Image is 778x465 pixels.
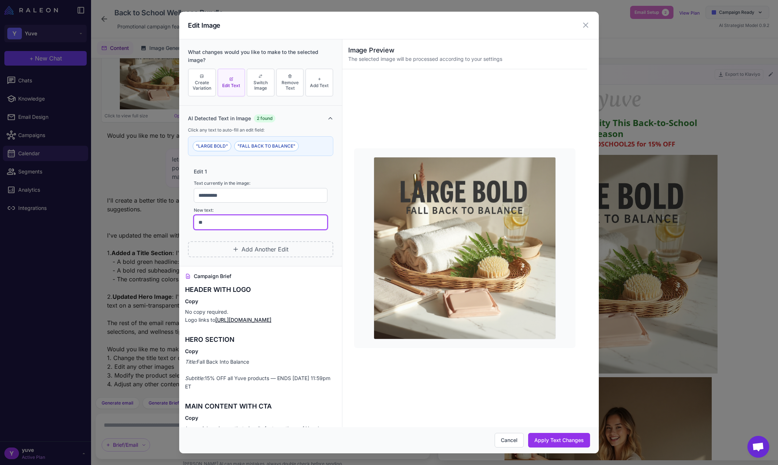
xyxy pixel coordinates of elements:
h4: Copy [185,348,336,355]
button: Switch Image [247,69,275,97]
p: No copy required. Logo links to [185,308,336,325]
span: Reclaim Your Vitality This Back-to-School Season [70,29,247,52]
button: Edit Text [217,69,245,97]
span: Use Code: BACKTOSCHOOL25 for 15% OFF [91,52,225,61]
button: Add Text [305,69,333,97]
div: What changes would you like to make to the selected image? [188,48,333,64]
span: Add Text [310,83,329,88]
h3: HEADER WITH LOGO [185,285,336,295]
div: 2 found [254,114,275,122]
button: "LARGE BOLD" [193,141,231,151]
label: New text: [194,207,327,214]
h3: MAIN CONTENT WITH CTA [185,401,336,411]
img: Fall wellness scene with Fall Back to Balance text [49,67,268,286]
p: Fall Back Into Balance 15% OFF all Yuve products — ENDS [DATE] 11:59pm ET [185,358,336,391]
em: Image: [185,425,201,431]
button: "FALL BACK TO BALANCE" [234,141,299,151]
span: Edit 1 [194,168,207,176]
p: The selected image will be processed according to your settings [348,55,581,63]
span: Create Variation [190,80,214,91]
span: Add Another Edit [241,245,288,254]
h4: Copy [185,414,336,422]
span: AI Detected Text in Image [188,114,251,122]
em: Subtitle: [185,375,205,381]
span: Edit Text [222,83,240,88]
a: [URL][DOMAIN_NAME] [215,317,271,323]
h3: HERO SECTION [185,335,336,345]
button: Remove Text [276,69,304,97]
em: Title: [185,359,197,365]
h4: Campaign Brief [185,272,336,280]
button: Add Another Edit [188,241,333,257]
button: AI Detected Text in Image2 found [188,114,333,122]
button: Create Variation [188,69,216,97]
button: Cancel [495,433,524,448]
span: Remove Text [278,80,302,91]
a: Open chat [747,436,769,458]
label: Text currently in the image: [194,180,327,187]
p: Click any text to auto-fill an edit field: [188,127,333,133]
span: Switch Image [249,80,272,91]
img: Fall wellness scene with Fall Back to Balance text [374,157,556,339]
button: Apply Text Changes [528,433,590,448]
h4: Copy [185,298,336,305]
